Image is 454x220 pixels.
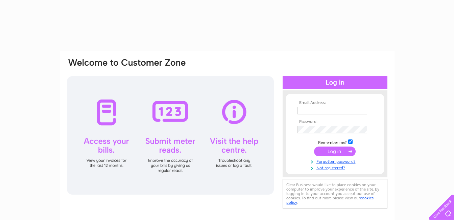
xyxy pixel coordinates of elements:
[297,158,374,164] a: Forgotten password?
[297,164,374,171] a: Not registered?
[286,196,374,205] a: cookies policy
[296,101,374,105] th: Email Address:
[283,179,387,208] div: Clear Business would like to place cookies on your computer to improve your experience of the sit...
[296,119,374,124] th: Password:
[296,138,374,145] td: Remember me?
[314,147,356,156] input: Submit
